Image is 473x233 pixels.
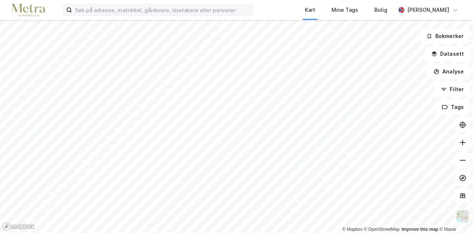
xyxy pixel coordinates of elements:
iframe: Chat Widget [436,198,473,233]
div: Bolig [374,6,387,14]
a: OpenStreetMap [364,227,400,232]
input: Søk på adresse, matrikkel, gårdeiere, leietakere eller personer [72,4,254,16]
a: Improve this map [402,227,438,232]
button: Filter [435,82,470,97]
div: Kontrollprogram for chat [436,198,473,233]
div: Mine Tags [331,6,358,14]
button: Datasett [425,47,470,61]
div: [PERSON_NAME] [407,6,449,14]
a: Mapbox homepage [2,222,35,231]
img: metra-logo.256734c3b2bbffee19d4.png [12,4,45,17]
button: Analyse [427,64,470,79]
a: Mapbox [342,227,363,232]
button: Tags [436,100,470,114]
div: Kart [305,6,315,14]
button: Bokmerker [420,29,470,44]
